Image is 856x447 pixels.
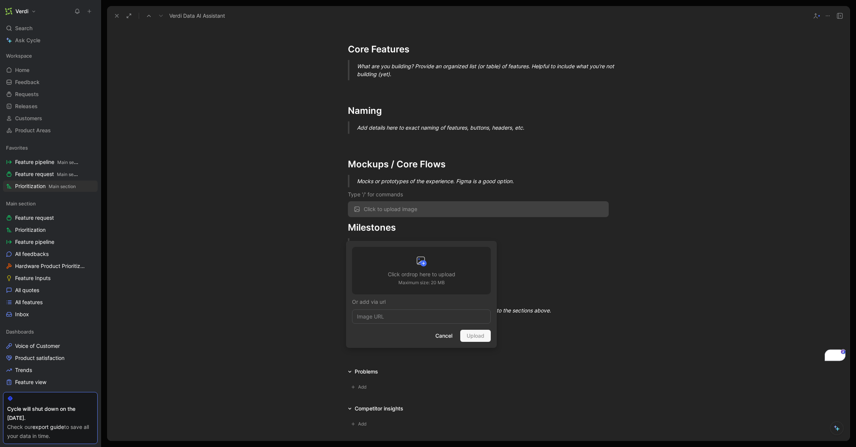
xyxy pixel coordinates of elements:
input: Image URL [352,309,491,324]
span: Cancel [435,331,452,340]
p: Maximum size: 20 MB [388,279,455,286]
div: Or add via url [352,297,491,306]
button: Cancel [429,330,459,342]
h3: Click or drop here to upload [388,270,455,279]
